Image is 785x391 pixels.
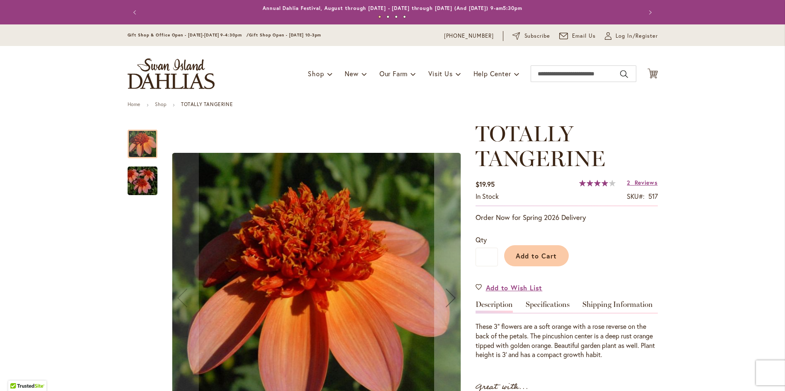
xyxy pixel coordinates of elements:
[627,192,645,200] strong: SKU
[476,301,513,313] a: Description
[641,4,658,21] button: Next
[627,179,657,186] a: 2 Reviews
[128,101,140,107] a: Home
[605,32,658,40] a: Log In/Register
[181,101,233,107] strong: TOTALLY TANGERINE
[128,58,215,89] a: store logo
[6,362,29,385] iframe: Launch Accessibility Center
[128,32,249,38] span: Gift Shop & Office Open - [DATE]-[DATE] 9-4:30pm /
[627,179,630,186] span: 2
[345,69,358,78] span: New
[648,192,658,201] div: 517
[155,101,167,107] a: Shop
[444,32,494,40] a: [PHONE_NUMBER]
[476,283,543,292] a: Add to Wish List
[524,32,551,40] span: Subscribe
[579,180,616,186] div: 80%
[308,69,324,78] span: Shop
[476,301,658,360] div: Detailed Product Info
[113,161,172,201] img: TOTALLY TANGERINE
[379,69,408,78] span: Our Farm
[386,15,389,18] button: 2 of 4
[572,32,596,40] span: Email Us
[403,15,406,18] button: 4 of 4
[249,32,321,38] span: Gift Shop Open - [DATE] 10-3pm
[486,283,543,292] span: Add to Wish List
[512,32,550,40] a: Subscribe
[476,192,499,201] div: Availability
[635,179,658,186] span: Reviews
[616,32,658,40] span: Log In/Register
[526,301,570,313] a: Specifications
[476,212,658,222] p: Order Now for Spring 2026 Delivery
[473,69,511,78] span: Help Center
[476,192,499,200] span: In stock
[128,158,157,195] div: TOTALLY TANGERINE
[516,251,557,260] span: Add to Cart
[476,121,605,171] span: TOTALLY TANGERINE
[559,32,596,40] a: Email Us
[476,322,658,360] div: These 3" flowers are a soft orange with a rose reverse on the back of the petals. The pincushion ...
[128,121,166,158] div: TOTALLY TANGERINE
[504,245,569,266] button: Add to Cart
[476,235,487,244] span: Qty
[263,5,522,11] a: Annual Dahlia Festival, August through [DATE] - [DATE] through [DATE] (And [DATE]) 9-am5:30pm
[395,15,398,18] button: 3 of 4
[582,301,653,313] a: Shipping Information
[476,180,495,188] span: $19.95
[428,69,452,78] span: Visit Us
[378,15,381,18] button: 1 of 4
[128,4,144,21] button: Previous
